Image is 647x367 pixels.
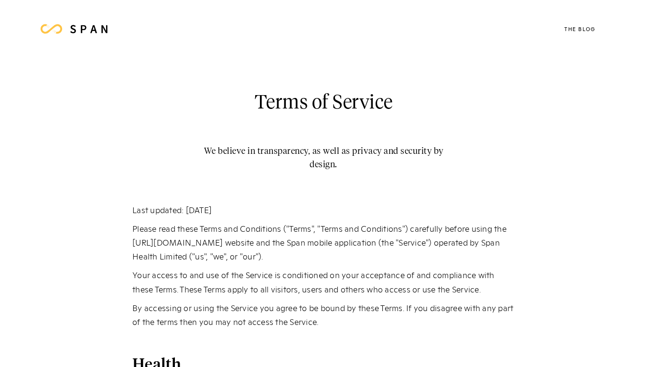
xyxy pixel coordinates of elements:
[132,221,515,263] p: Please read these Terms and Conditions ("Terms", "Terms and Conditions") carefully before using t...
[255,88,393,119] h2: Terms of Service
[132,203,515,216] p: Last updated: [DATE]
[192,145,455,172] h2: We believe in transparency, as well as privacy and security by design.
[550,10,610,48] a: The Blog
[564,26,595,32] div: The Blog
[132,301,515,328] p: By accessing or using the Service you agree to be bound by these Terms. If you disagree with any ...
[132,268,515,295] p: Your access to and use of the Service is conditioned on your acceptance of and compliance with th...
